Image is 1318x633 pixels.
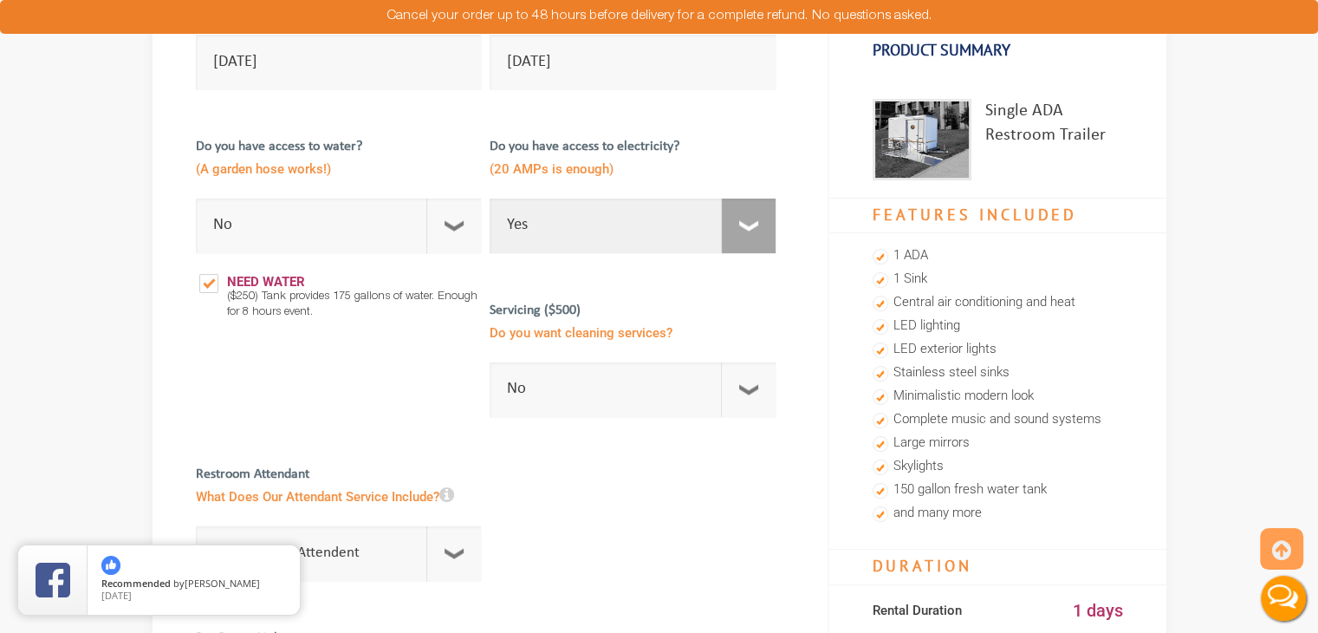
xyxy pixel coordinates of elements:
[873,385,1123,408] li: Minimalistic modern look
[873,245,1123,268] li: 1 ADA
[873,502,1123,525] li: and many more
[185,577,260,590] span: [PERSON_NAME]
[985,99,1123,180] div: Single ADA Restroom Trailer
[873,594,998,627] div: Rental Duration
[873,268,1123,291] li: 1 Sink
[873,315,1123,338] li: LED lighting
[873,338,1123,362] li: LED exterior lights
[873,362,1123,385] li: Stainless steel sinks
[101,578,286,591] span: by
[490,301,776,358] label: Servicing ($500)
[101,589,132,602] span: [DATE]
[873,479,1123,502] li: 150 gallon fresh water tank
[829,32,1166,69] h3: Product Summary
[196,465,482,522] label: Restroom Attendant
[873,455,1123,479] li: Skylights
[227,290,481,322] div: ($250) Tank provides 175 gallons of water. Enough for 8 hours event.
[1249,564,1318,633] button: Live Chat
[490,321,776,349] span: Do you want cleaning services?
[196,485,482,513] span: What Does Our Attendant Service Include?
[829,198,1166,234] h4: Features Included
[829,549,1166,585] h4: Duration
[196,137,482,194] label: Do you have access to water?
[196,157,482,186] span: (A garden hose works!)
[873,291,1123,315] li: Central air conditioning and heat
[227,274,305,290] strong: Need Water
[490,137,776,194] label: Do you have access to electricity?
[997,594,1123,627] div: 1 days
[490,157,776,186] span: (20 AMPs is enough)
[101,577,171,590] span: Recommended
[101,556,120,575] img: thumbs up icon
[873,432,1123,455] li: Large mirrors
[873,408,1123,432] li: Complete music and sound systems
[36,563,70,597] img: Review Rating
